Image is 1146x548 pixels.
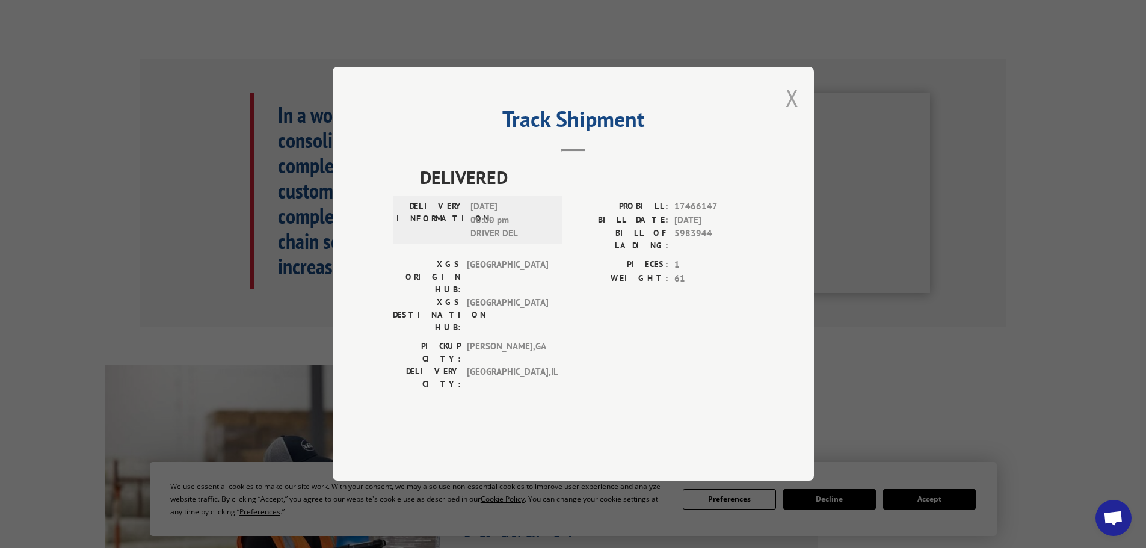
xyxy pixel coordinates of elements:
[573,214,668,227] label: BILL DATE:
[393,297,461,334] label: XGS DESTINATION HUB:
[393,340,461,366] label: PICKUP CITY:
[396,200,464,241] label: DELIVERY INFORMATION:
[786,82,799,114] button: Close modal
[674,259,754,272] span: 1
[393,259,461,297] label: XGS ORIGIN HUB:
[467,340,548,366] span: [PERSON_NAME] , GA
[420,164,754,191] span: DELIVERED
[467,297,548,334] span: [GEOGRAPHIC_DATA]
[573,227,668,253] label: BILL OF LADING:
[674,200,754,214] span: 17466147
[393,366,461,391] label: DELIVERY CITY:
[573,259,668,272] label: PIECES:
[674,272,754,286] span: 61
[467,259,548,297] span: [GEOGRAPHIC_DATA]
[674,227,754,253] span: 5983944
[573,272,668,286] label: WEIGHT:
[1095,500,1132,536] a: Open chat
[674,214,754,227] span: [DATE]
[470,200,552,241] span: [DATE] 06:00 pm DRIVER DEL
[393,111,754,134] h2: Track Shipment
[467,366,548,391] span: [GEOGRAPHIC_DATA] , IL
[573,200,668,214] label: PROBILL:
